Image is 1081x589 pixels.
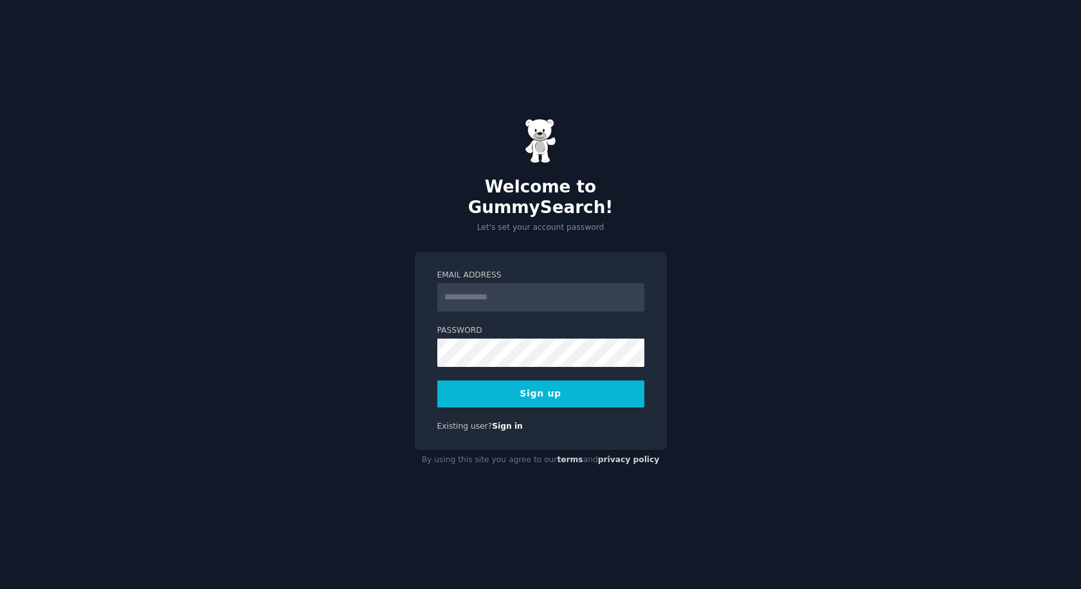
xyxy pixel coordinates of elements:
[492,422,523,431] a: Sign in
[437,325,644,337] label: Password
[557,455,583,464] a: terms
[437,422,493,431] span: Existing user?
[598,455,660,464] a: privacy policy
[437,270,644,281] label: Email Address
[525,118,557,164] img: Gummy Bear
[437,380,644,407] button: Sign up
[415,222,667,234] p: Let's set your account password
[415,177,667,218] h2: Welcome to GummySearch!
[415,450,667,471] div: By using this site you agree to our and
